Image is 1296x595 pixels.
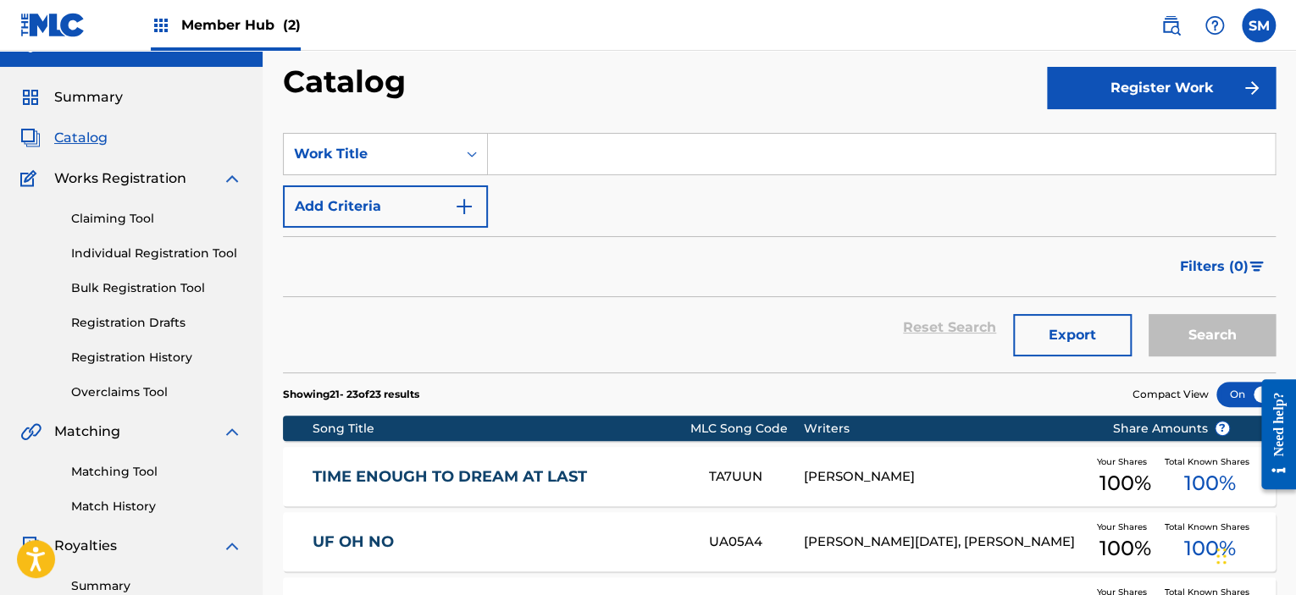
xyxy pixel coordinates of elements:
[294,144,446,164] div: Work Title
[20,13,86,37] img: MLC Logo
[283,387,419,402] p: Showing 21 - 23 of 23 results
[1097,455,1154,468] span: Your Shares
[222,421,242,442] img: expand
[54,168,186,189] span: Works Registration
[283,63,414,101] h2: Catalog
[1097,521,1154,533] span: Your Shares
[20,168,42,189] img: Works Registration
[54,87,123,107] span: Summary
[1099,468,1151,499] span: 100 %
[1242,78,1262,98] img: f7272a7cc735f4ea7f67.svg
[181,15,301,35] span: Member Hub
[709,532,803,552] div: UA05A4
[1165,455,1256,468] span: Total Known Shares
[1099,533,1151,564] span: 100 %
[20,536,41,556] img: Royalties
[1211,514,1296,595] iframe: Chat Widget
[71,349,242,366] a: Registration History
[20,128,108,148] a: CatalogCatalog
[1013,314,1132,356] button: Export
[71,498,242,515] a: Match History
[283,185,488,228] button: Add Criteria
[1160,15,1181,36] img: search
[20,87,41,107] img: Summary
[71,245,242,262] a: Individual Registration Tool
[1154,8,1188,42] a: Public Search
[1047,67,1276,109] button: Register Work
[54,536,117,556] span: Royalties
[313,467,686,487] a: TIME ENOUGH TO DREAM AT LAST
[1170,245,1276,288] button: Filters (0)
[71,577,242,595] a: Summary
[71,279,242,297] a: Bulk Registration Tool
[222,536,242,556] img: expand
[313,420,690,438] div: Song Title
[1249,366,1296,503] iframe: Resource Center
[1216,531,1227,581] div: Drag
[454,196,474,217] img: 9d2ae6d4665cec9f34b9.svg
[71,463,242,481] a: Matching Tool
[1133,387,1209,402] span: Compact View
[283,133,1276,372] form: Search Form
[54,128,108,148] span: Catalog
[1198,8,1232,42] div: Help
[283,17,301,33] span: (2)
[222,168,242,189] img: expand
[1180,256,1249,277] span: Filters ( 0 )
[313,532,686,552] a: UF OH NO
[1113,420,1230,438] span: Share Amounts
[804,420,1087,438] div: Writers
[1249,262,1264,272] img: filter
[71,210,242,228] a: Claiming Tool
[1216,421,1229,435] span: ?
[20,421,42,442] img: Matching
[71,314,242,332] a: Registration Drafts
[690,420,804,438] div: MLC Song Code
[804,532,1087,552] div: [PERSON_NAME][DATE], [PERSON_NAME]
[709,467,803,487] div: TA7UUN
[151,15,171,36] img: Top Rightsholders
[54,421,120,442] span: Matching
[71,383,242,401] a: Overclaims Tool
[1165,521,1256,533] span: Total Known Shares
[20,87,123,107] a: SummarySummary
[20,128,41,148] img: Catalog
[1184,533,1236,564] span: 100 %
[1205,15,1225,36] img: help
[1184,468,1236,499] span: 100 %
[1242,8,1276,42] div: User Menu
[804,467,1087,487] div: [PERSON_NAME]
